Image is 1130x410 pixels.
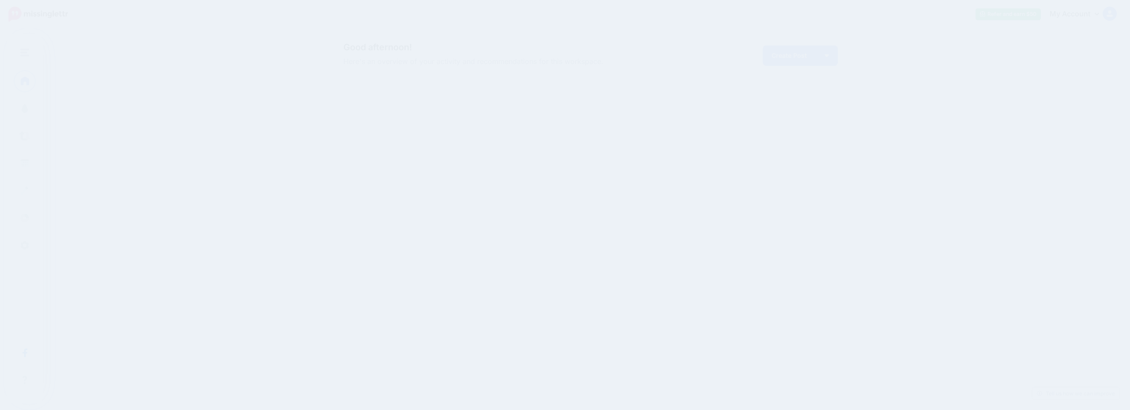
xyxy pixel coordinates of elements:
[976,8,1041,20] a: Refer and earn $50
[763,45,816,66] a: Create Post
[8,7,68,22] img: Missinglettr
[343,42,412,53] span: Good afternoon!
[1041,4,1117,25] a: My Account
[1032,387,1119,399] a: Tell us how we can improve
[343,56,669,68] span: Here's an overview of your activity and recommendations for this workspace.
[825,54,829,57] img: arrow-down-white.png
[20,49,29,56] img: menu.png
